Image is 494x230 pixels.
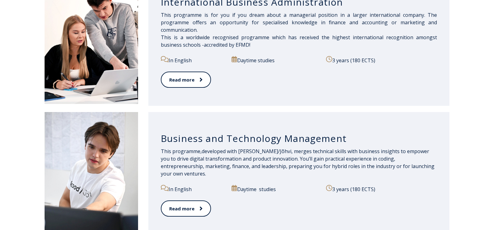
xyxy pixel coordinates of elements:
p: Daytime studies [232,185,319,193]
a: accredited by EFMD [204,41,249,48]
p: 3 years (180 ECTS) [326,56,437,64]
h3: Business and Technology Management [161,133,437,144]
a: Read more [161,72,211,88]
p: 3 years (180 ECTS) [326,185,437,193]
p: developed with [PERSON_NAME]/Jõhvi, merges technical skills with business insights to empower you... [161,148,437,177]
span: This programme is for you if you dream about a managerial position in a larger international comp... [161,12,437,48]
span: This programme, [161,148,202,155]
a: Read more [161,200,211,217]
p: In English [161,185,225,193]
p: In English [161,56,225,64]
p: Daytime studies [232,56,319,64]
